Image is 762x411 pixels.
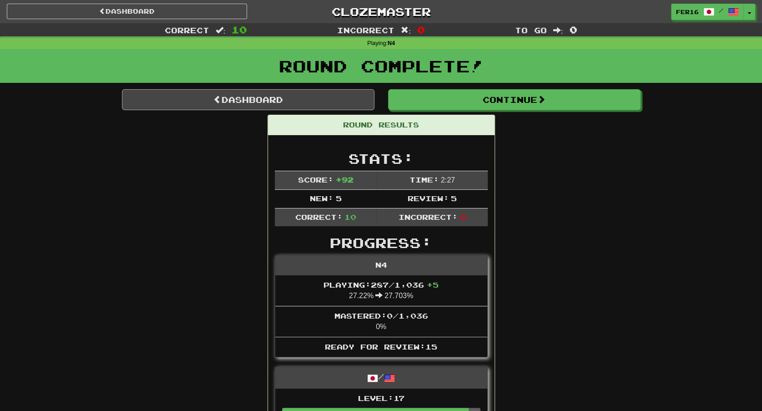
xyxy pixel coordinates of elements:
span: Time: [409,175,439,184]
span: 2 : 27 [441,176,455,184]
div: / [275,367,487,388]
span: : [401,26,411,34]
span: To go [515,25,547,35]
span: New: [310,194,333,203]
span: 5 [451,194,457,203]
div: N4 [275,255,487,275]
span: Mastered: 0 / 1,036 [334,311,428,320]
h1: Round Complete! [3,57,759,75]
span: Correct: [295,213,342,221]
li: 0% [275,306,487,337]
li: 27.22% 27.703% [275,275,487,306]
h2: Stats: [275,151,488,166]
div: Round Results [268,115,495,135]
span: 10 [344,213,356,221]
span: 0 [569,24,577,35]
span: 10 [232,24,247,35]
span: 0 [417,24,425,35]
button: Continue [388,89,641,110]
span: + 92 [335,175,353,184]
span: Level: 17 [358,394,404,402]
span: 5 [335,194,341,203]
span: Incorrect: [399,213,458,221]
span: Correct [165,25,209,35]
span: / [719,7,723,14]
a: Dashboard [7,4,247,19]
span: Score: [298,175,333,184]
span: : [216,26,226,34]
strong: N4 [388,40,395,46]
h2: Progress: [275,235,488,250]
span: 0 [459,213,465,221]
a: Dashboard [122,89,374,110]
a: Fer16 / [671,4,744,20]
span: Ready for Review: 15 [325,342,437,351]
a: Clozemaster [261,4,501,20]
span: Playing: 287 / 1,036 [323,280,439,289]
span: Review: [407,194,449,203]
span: + 5 [427,280,439,289]
span: : [553,26,563,34]
span: Fer16 [676,8,699,16]
span: Incorrect [337,25,394,35]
